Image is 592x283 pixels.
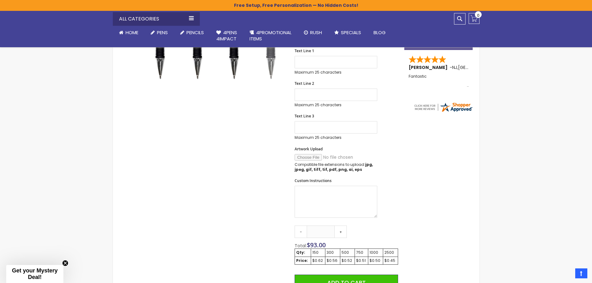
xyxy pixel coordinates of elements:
[469,13,480,24] a: 0
[310,29,322,36] span: Rush
[409,74,469,88] div: Fantastic
[295,146,323,152] span: Artwork Upload
[157,29,168,36] span: Pens
[367,26,392,39] a: Blog
[312,250,324,255] div: 150
[413,102,473,113] img: 4pens.com widget logo
[250,29,291,42] span: 4PROMOTIONAL ITEMS
[369,258,382,263] div: $0.50
[295,162,373,172] strong: jpg, jpeg, gif, tiff, tif, pdf, png, ai, eps
[450,64,504,71] span: - ,
[62,260,68,266] button: Close teaser
[295,178,332,183] span: Custom Instructions
[575,268,587,278] a: Top
[216,29,237,42] span: 4Pens 4impact
[369,250,382,255] div: 1000
[295,81,314,86] span: Text Line 2
[295,243,307,249] span: Total:
[409,64,450,71] span: [PERSON_NAME]
[6,265,63,283] div: Get your Mystery Deal!Close teaser
[295,226,307,238] a: -
[356,258,367,263] div: $0.51
[384,250,397,255] div: 2500
[243,26,298,46] a: 4PROMOTIONALITEMS
[374,29,386,36] span: Blog
[384,258,397,263] div: $0.45
[477,12,480,18] span: 0
[295,48,314,53] span: Text Line 1
[295,162,377,172] p: Compatible file extensions to upload:
[328,26,367,39] a: Specials
[113,12,200,26] div: All Categories
[113,26,145,39] a: Home
[334,226,347,238] a: +
[327,250,339,255] div: 300
[295,70,377,75] p: Maximum 25 characters
[12,267,57,280] span: Get your Mystery Deal!
[341,29,361,36] span: Specials
[174,26,210,39] a: Pencils
[126,29,138,36] span: Home
[186,29,204,36] span: Pencils
[342,258,353,263] div: $0.52
[307,241,326,249] span: $
[452,64,457,71] span: NJ
[458,64,504,71] span: [GEOGRAPHIC_DATA]
[298,26,328,39] a: Rush
[327,258,339,263] div: $0.56
[210,26,243,46] a: 4Pens4impact
[296,250,305,255] strong: Qty:
[296,258,308,263] strong: Price:
[312,258,324,263] div: $0.62
[310,241,326,249] span: 93.00
[145,26,174,39] a: Pens
[295,103,377,107] p: Maximum 25 characters
[295,135,377,140] p: Maximum 25 characters
[342,250,353,255] div: 500
[295,113,314,119] span: Text Line 3
[356,250,367,255] div: 750
[413,109,473,114] a: 4pens.com certificate URL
